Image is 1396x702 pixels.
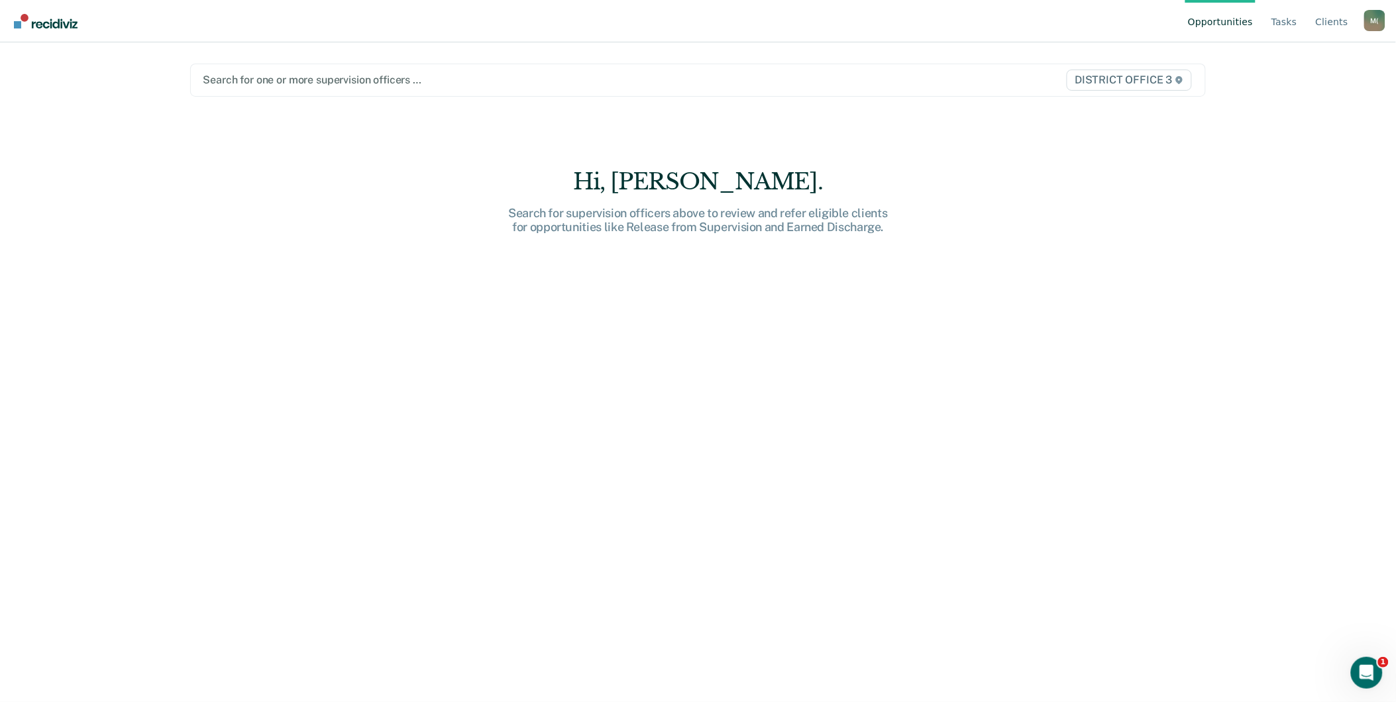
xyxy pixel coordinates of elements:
[1364,10,1385,31] button: Profile dropdown button
[1378,657,1389,668] span: 1
[14,14,78,28] img: Recidiviz
[1351,657,1383,689] iframe: Intercom live chat
[1364,10,1385,31] div: M (
[1067,70,1192,91] span: DISTRICT OFFICE 3
[486,168,910,195] div: Hi, [PERSON_NAME].
[486,206,910,234] div: Search for supervision officers above to review and refer eligible clients for opportunities like...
